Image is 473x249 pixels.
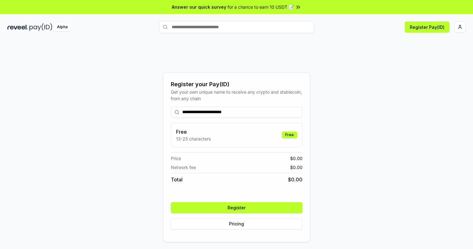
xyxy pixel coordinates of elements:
[171,202,303,213] button: Register
[405,21,449,33] button: Register Pay(ID)
[172,4,226,10] span: Answer our quick survey
[171,176,183,183] span: Total
[176,128,211,136] h3: Free
[282,131,297,138] div: Free
[176,136,211,142] p: 13-25 characters
[29,23,52,31] img: pay_id
[171,218,303,229] button: Pricing
[7,23,28,31] img: reveel_dark
[171,155,181,162] span: Price
[290,164,303,171] span: $ 0.00
[171,80,303,89] div: Register your Pay(ID)
[228,4,294,10] span: for a chance to earn 10 USDT 📝
[171,164,196,171] span: Network fee
[54,23,71,31] div: Alpha
[288,176,303,183] span: $ 0.00
[171,89,303,102] div: Get your own unique name to receive any crypto and stablecoin, from any chain
[290,155,303,162] span: $ 0.00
